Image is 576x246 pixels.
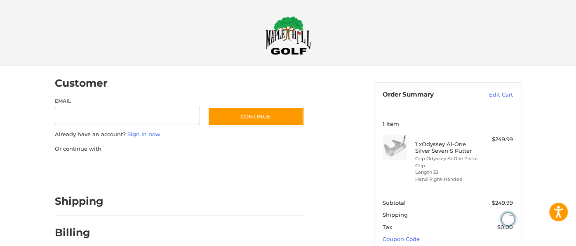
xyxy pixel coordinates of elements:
iframe: PayPal-paypal [52,161,114,176]
iframe: PayPal-venmo [192,161,254,176]
span: Subtotal [383,199,406,206]
h3: Order Summary [383,91,471,99]
h3: 1 Item [383,121,513,127]
span: -- [509,211,513,218]
iframe: PayPal-paylater [122,161,184,176]
a: Edit Cart [471,91,513,99]
div: $249.99 [480,135,513,144]
li: Grip Odyssey Ai-One Pistol Grip [415,155,478,169]
p: Already have an account? [55,130,303,139]
li: Length 33 [415,169,478,176]
h4: 1 x Odyssey Ai-One Silver Seven S Putter [415,141,478,154]
img: Maple Hill Golf [266,16,311,55]
h2: Customer [55,77,108,90]
button: Continue [208,107,303,126]
span: $249.99 [492,199,513,206]
h2: Billing [55,226,103,239]
p: Or continue with [55,145,303,153]
span: Shipping [383,211,408,218]
label: Email [55,97,200,105]
li: Hand Right-Handed [415,176,478,183]
h2: Shipping [55,195,103,208]
a: Sign in now [127,131,160,137]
